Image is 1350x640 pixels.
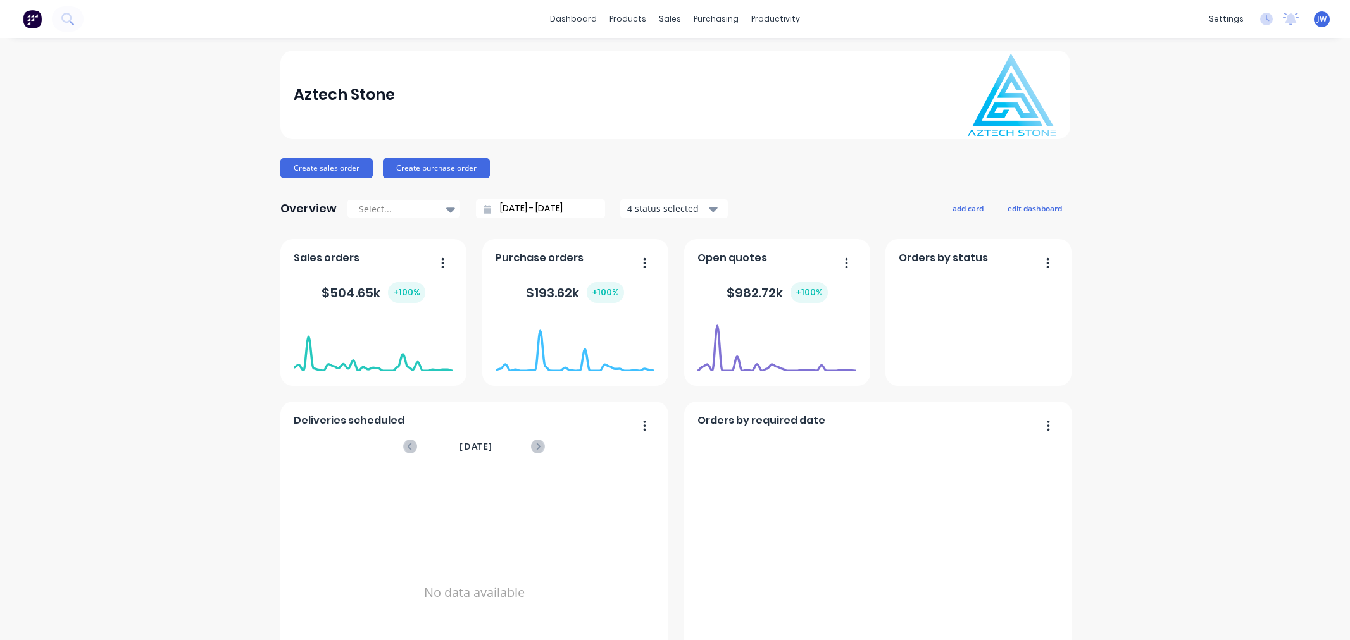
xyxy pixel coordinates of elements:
[603,9,653,28] div: products
[1317,13,1327,25] span: JW
[587,282,624,303] div: + 100 %
[745,9,806,28] div: productivity
[294,250,359,266] span: Sales orders
[459,440,492,453] span: [DATE]
[999,200,1070,216] button: edit dashboard
[23,9,42,28] img: Factory
[280,158,373,178] button: Create sales order
[294,413,404,428] span: Deliveries scheduled
[496,250,584,266] span: Purchase orders
[968,54,1056,136] img: Aztech Stone
[280,196,337,221] div: Overview
[687,9,745,28] div: purchasing
[697,250,767,266] span: Open quotes
[944,200,992,216] button: add card
[383,158,490,178] button: Create purchase order
[294,82,395,108] div: Aztech Stone
[620,199,728,218] button: 4 status selected
[653,9,687,28] div: sales
[526,282,624,303] div: $ 193.62k
[727,282,828,303] div: $ 982.72k
[388,282,425,303] div: + 100 %
[322,282,425,303] div: $ 504.65k
[899,250,988,266] span: Orders by status
[627,202,707,215] div: 4 status selected
[544,9,603,28] a: dashboard
[1203,9,1250,28] div: settings
[791,282,828,303] div: + 100 %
